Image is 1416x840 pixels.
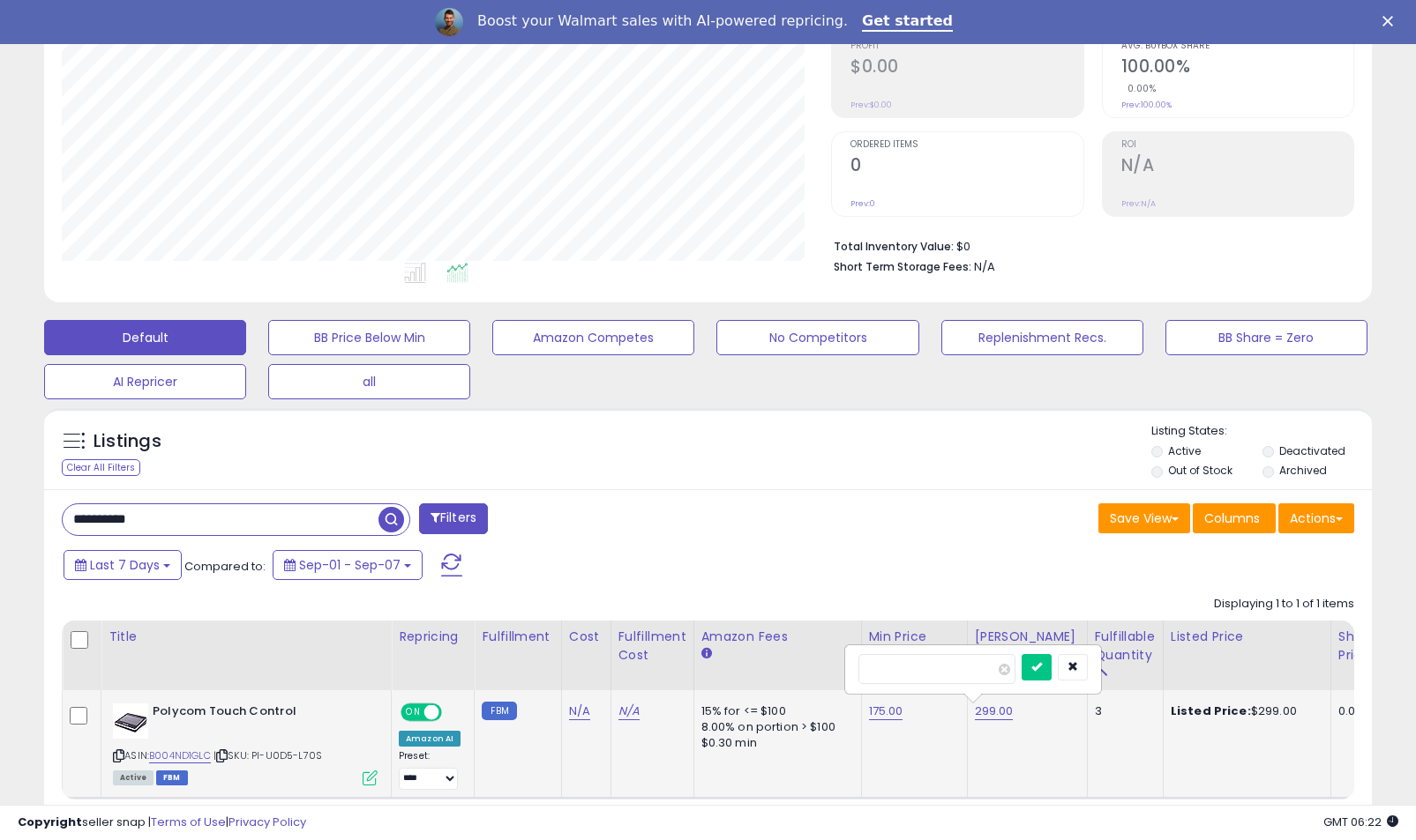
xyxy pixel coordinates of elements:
[834,239,954,254] b: Total Inventory Value:
[1323,814,1398,830] span: 2025-09-17 06:22 GMT
[1165,320,1367,355] button: BB Share = Zero
[975,628,1080,646] div: [PERSON_NAME]
[44,320,246,355] button: Default
[974,258,995,275] span: N/A
[399,750,461,790] div: Preset:
[1121,41,1353,51] span: Avg. Buybox Share
[273,550,423,580] button: Sep-01 - Sep-07
[94,429,161,454] h5: Listings
[1279,443,1345,458] label: Deactivated
[850,56,1083,80] h2: $0.00
[113,770,154,785] span: All listings currently available for purchase on Amazon
[941,320,1143,355] button: Replenishment Recs.
[569,628,603,646] div: Cost
[850,41,1083,51] span: Profit
[229,814,306,830] a: Privacy Policy
[156,770,188,785] span: FBM
[402,705,424,720] span: ON
[149,748,211,763] a: B004ND1GLC
[1278,503,1354,533] button: Actions
[1121,56,1353,80] h2: 100.00%
[1121,100,1172,110] small: Prev: 100.00%
[477,12,848,30] div: Boost your Walmart sales with AI-powered repricing.
[492,320,694,355] button: Amazon Competes
[618,702,640,720] a: N/A
[151,814,226,830] a: Terms of Use
[1168,463,1232,478] label: Out of Stock
[62,459,140,476] div: Clear All Filters
[701,719,848,735] div: 8.00% on portion > $100
[90,556,160,574] span: Last 7 Days
[1095,628,1156,665] div: Fulfillable Quantity
[1168,443,1201,458] label: Active
[1338,703,1367,719] div: 0.00
[482,628,553,646] div: Fulfillment
[1121,198,1156,209] small: Prev: N/A
[1171,703,1317,719] div: $299.00
[1121,82,1157,95] small: 0.00%
[113,703,148,739] img: 419JqCXTvjL._SL40_.jpg
[850,155,1083,179] h2: 0
[299,556,401,574] span: Sep-01 - Sep-07
[569,702,590,720] a: N/A
[834,234,1341,256] li: $0
[975,702,1014,720] a: 299.00
[1279,463,1327,478] label: Archived
[716,320,918,355] button: No Competitors
[1121,140,1353,150] span: ROI
[850,100,892,110] small: Prev: $0.00
[184,558,266,575] span: Compared to:
[399,731,461,747] div: Amazon AI
[113,703,378,784] div: ASIN:
[701,735,848,751] div: $0.30 min
[850,198,875,209] small: Prev: 0
[1151,423,1372,440] p: Listing States:
[482,702,516,720] small: FBM
[834,259,971,274] b: Short Term Storage Fees:
[44,364,246,399] button: AI Repricer
[153,703,367,725] b: Polycom Touch Control
[1204,509,1260,527] span: Columns
[435,8,463,36] img: Profile image for Adrian
[18,814,82,830] strong: Copyright
[419,503,488,534] button: Filters
[1338,628,1374,665] div: Ship Price
[862,12,953,32] a: Get started
[1382,16,1400,26] div: Close
[869,702,903,720] a: 175.00
[1193,503,1276,533] button: Columns
[701,703,848,719] div: 15% for <= $100
[214,748,322,762] span: | SKU: PI-U0D5-L70S
[439,705,468,720] span: OFF
[1171,702,1251,719] b: Listed Price:
[399,628,467,646] div: Repricing
[850,140,1083,150] span: Ordered Items
[701,628,854,646] div: Amazon Fees
[1171,628,1323,646] div: Listed Price
[268,364,470,399] button: all
[701,646,712,662] small: Amazon Fees.
[64,550,182,580] button: Last 7 Days
[1214,596,1354,613] div: Displaying 1 to 1 of 1 items
[1098,503,1190,533] button: Save View
[18,814,306,831] div: seller snap | |
[618,628,686,665] div: Fulfillment Cost
[268,320,470,355] button: BB Price Below Min
[869,628,960,646] div: Min Price
[1121,155,1353,179] h2: N/A
[109,628,384,646] div: Title
[1095,703,1150,719] div: 3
